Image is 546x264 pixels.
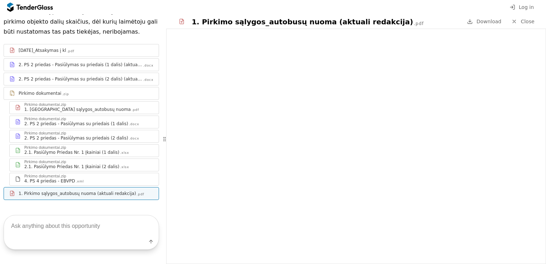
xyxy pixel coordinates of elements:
a: Download [465,17,503,26]
div: .pdf [137,192,144,197]
div: Pirkimo dokumentai [19,91,61,96]
a: [DATE]_Atsakymas į kl.pdf [4,44,159,57]
a: Pirkimo dokumentai.zip2.1. Pasiūlymo Priedas Nr. 1 Įkainiai (1 dalis).xlsx [9,144,159,157]
div: 2. PS 2 priedas - Pasiūlymas su priedais (1 dalis) (aktuali redakcija) [19,62,143,68]
span: Close [521,19,534,24]
div: Pirkimo dokumentai.zip [24,146,66,150]
a: Pirkimo dokumentai.zip2. PS 2 priedas - Pasiūlymas su priedais (2 dalis).docx [9,130,159,143]
div: Pirkimo dokumentai.zip [24,160,66,164]
div: .xml [76,179,84,184]
a: Pirkimo dokumentai.zip2.1. Pasiūlymo Priedas Nr. 1 Įkainiai (2 dalis).xlsx [9,158,159,171]
span: Log in [519,4,534,10]
div: .zip [62,92,69,97]
div: 2. PS 2 priedas - Pasiūlymas su priedais (2 dalis) (aktuali redakcija) [19,76,143,82]
div: 1. Pirkimo sąlygos_autobusų nuoma (aktuali redakcija) [19,191,136,196]
a: 2. PS 2 priedas - Pasiūlymas su priedais (2 dalis) (aktuali redakcija).docx [4,73,159,85]
div: .docx [143,63,154,68]
a: Pirkimo dokumentai.zip4. PS 4 priedas - EBVPD.xml [9,173,159,186]
a: Pirkimo dokumentai.zip2. PS 2 priedas - Pasiūlymas su priedais (1 dalis).docx [9,116,159,128]
div: .xlsx [120,151,129,155]
a: 1. Pirkimo sąlygos_autobusų nuoma (aktuali redakcija).pdf [4,187,159,200]
a: Pirkimo dokumentai.zip1. [GEOGRAPHIC_DATA] sąlygos_autobusų nuoma.pdf [9,101,159,114]
div: [DATE]_Atsakymas į kl [19,48,66,53]
a: Pirkimo dokumentai.zip [4,87,159,100]
div: 2.1. Pasiūlymo Priedas Nr. 1 Įkainiai (2 dalis) [24,164,119,170]
div: 1. Pirkimo sąlygos_autobusų nuoma (aktuali redakcija) [192,17,413,27]
div: 1. [GEOGRAPHIC_DATA] sąlygos_autobusų nuoma [24,107,131,112]
div: .docx [129,122,139,127]
span: Download [476,19,501,24]
div: Pirkimo dokumentai.zip [24,117,66,121]
div: Pirkimo dokumentai.zip [24,103,66,107]
div: .docx [143,78,154,82]
a: Close [507,17,539,26]
div: .pdf [414,21,424,27]
div: .pdf [131,108,139,112]
div: 4. PS 4 priedas - EBVPD [24,178,75,184]
div: .docx [129,136,139,141]
div: Pirkimo dokumentai.zip [24,132,66,135]
a: 2. PS 2 priedas - Pasiūlymas su priedais (1 dalis) (aktuali redakcija).docx [4,58,159,71]
div: 2. PS 2 priedas - Pasiūlymas su priedais (1 dalis) [24,121,128,127]
div: 2.1. Pasiūlymo Priedas Nr. 1 Įkainiai (1 dalis) [24,150,119,155]
div: .xlsx [120,165,129,170]
button: Log in [507,3,536,12]
div: .pdf [67,49,74,54]
div: 2. PS 2 priedas - Pasiūlymas su priedais (2 dalis) [24,135,128,141]
div: Pirkimo dokumentai.zip [24,175,66,178]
